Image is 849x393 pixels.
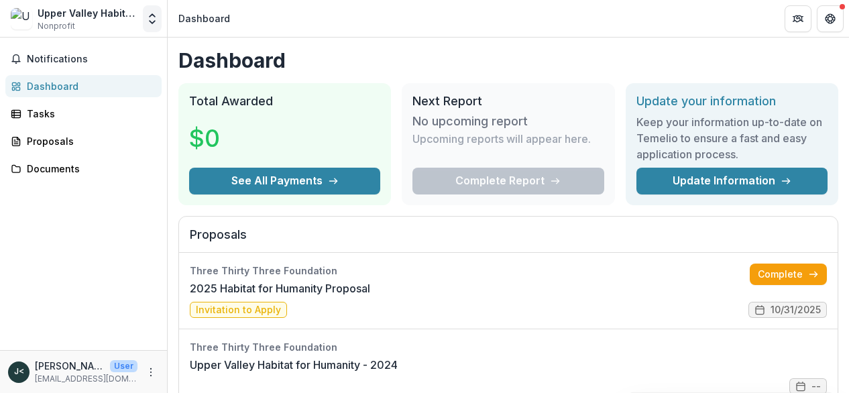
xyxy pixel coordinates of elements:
[110,360,137,372] p: User
[636,94,828,109] h2: Update your information
[173,9,235,28] nav: breadcrumb
[5,103,162,125] a: Tasks
[412,94,604,109] h2: Next Report
[636,168,828,194] a: Update Information
[27,162,151,176] div: Documents
[190,227,827,253] h2: Proposals
[189,120,290,156] h3: $0
[750,264,827,285] a: Complete
[412,131,591,147] p: Upcoming reports will appear here.
[27,134,151,148] div: Proposals
[5,158,162,180] a: Documents
[35,359,105,373] p: [PERSON_NAME] <[EMAIL_ADDRESS][DOMAIN_NAME]>
[143,364,159,380] button: More
[189,94,380,109] h2: Total Awarded
[190,357,398,373] a: Upper Valley Habitat for Humanity - 2024
[27,79,151,93] div: Dashboard
[5,48,162,70] button: Notifications
[38,6,137,20] div: Upper Valley Habitat for Humanity
[817,5,844,32] button: Get Help
[189,168,380,194] button: See All Payments
[38,20,75,32] span: Nonprofit
[5,75,162,97] a: Dashboard
[143,5,162,32] button: Open entity switcher
[412,114,528,129] h3: No upcoming report
[785,5,811,32] button: Partners
[636,114,828,162] h3: Keep your information up-to-date on Temelio to ensure a fast and easy application process.
[178,11,230,25] div: Dashboard
[5,130,162,152] a: Proposals
[27,54,156,65] span: Notifications
[178,48,838,72] h1: Dashboard
[27,107,151,121] div: Tasks
[35,373,137,385] p: [EMAIL_ADDRESS][DOMAIN_NAME]
[14,368,24,376] div: Joe Denny <info@uvhabitat.org>
[11,8,32,30] img: Upper Valley Habitat for Humanity
[190,280,370,296] a: 2025 Habitat for Humanity Proposal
